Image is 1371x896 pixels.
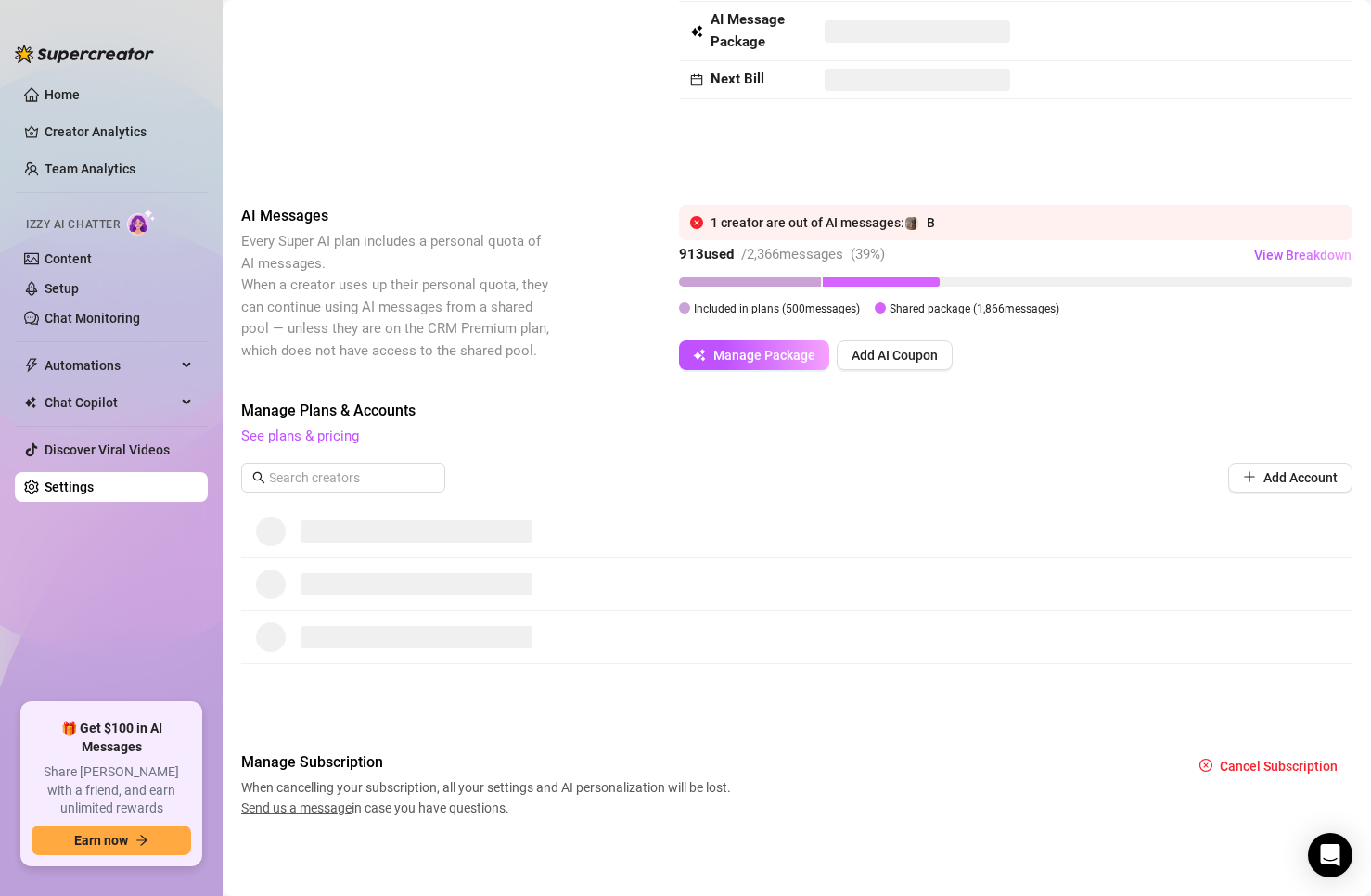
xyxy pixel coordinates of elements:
[24,358,39,373] span: thunderbolt
[45,87,80,102] a: Home
[1308,833,1352,877] div: Open Intercom Messenger
[1253,240,1352,270] button: View Breakdown
[32,720,191,756] span: 🎁 Get $100 in AI Messages
[241,400,1352,422] span: Manage Plans & Accounts
[15,45,154,63] img: logo-BBDzfeDw.svg
[45,388,176,417] span: Chat Copilot
[241,800,352,815] span: Send us a message
[241,751,737,774] span: Manage Subscription
[741,246,843,262] span: / 2,366 messages
[24,396,36,409] img: Chat Copilot
[690,216,703,229] span: close-circle
[252,471,265,484] span: search
[837,340,953,370] button: Add AI Coupon
[269,467,419,488] input: Search creators
[45,117,193,147] a: Creator Analytics
[1199,759,1212,772] span: close-circle
[45,311,140,326] a: Chat Monitoring
[45,251,92,266] a: Content
[694,302,860,315] span: Included in plans ( 500 messages)
[45,161,135,176] a: Team Analytics
[127,209,156,236] img: AI Chatter
[679,246,734,262] strong: 913 used
[45,442,170,457] a: Discover Viral Videos
[852,348,938,363] span: Add AI Coupon
[241,205,553,227] span: AI Messages
[241,428,359,444] a: See plans & pricing
[690,73,703,86] span: calendar
[241,233,549,359] span: Every Super AI plan includes a personal quota of AI messages. When a creator uses up their person...
[26,216,120,234] span: Izzy AI Chatter
[1228,463,1352,493] button: Add Account
[851,246,885,262] span: ( 39 %)
[32,763,191,818] span: Share [PERSON_NAME] with a friend, and earn unlimited rewards
[1254,248,1352,262] span: View Breakdown
[1220,759,1338,774] span: Cancel Subscription
[711,70,764,87] strong: Next Bill
[905,217,918,230] img: B
[711,11,785,50] strong: AI Message Package
[32,826,191,855] button: Earn nowarrow-right
[711,212,1341,233] div: 1 creator are out of AI messages:
[45,281,79,296] a: Setup
[713,348,815,363] span: Manage Package
[1185,751,1352,781] button: Cancel Subscription
[45,351,176,380] span: Automations
[679,340,829,370] button: Manage Package
[890,302,1059,315] span: Shared package ( 1,866 messages)
[1263,470,1338,485] span: Add Account
[241,777,737,818] span: When cancelling your subscription, all your settings and AI personalization will be lost. in case...
[927,215,935,230] span: B
[74,833,128,848] span: Earn now
[45,480,94,494] a: Settings
[1243,470,1256,483] span: plus
[135,834,148,847] span: arrow-right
